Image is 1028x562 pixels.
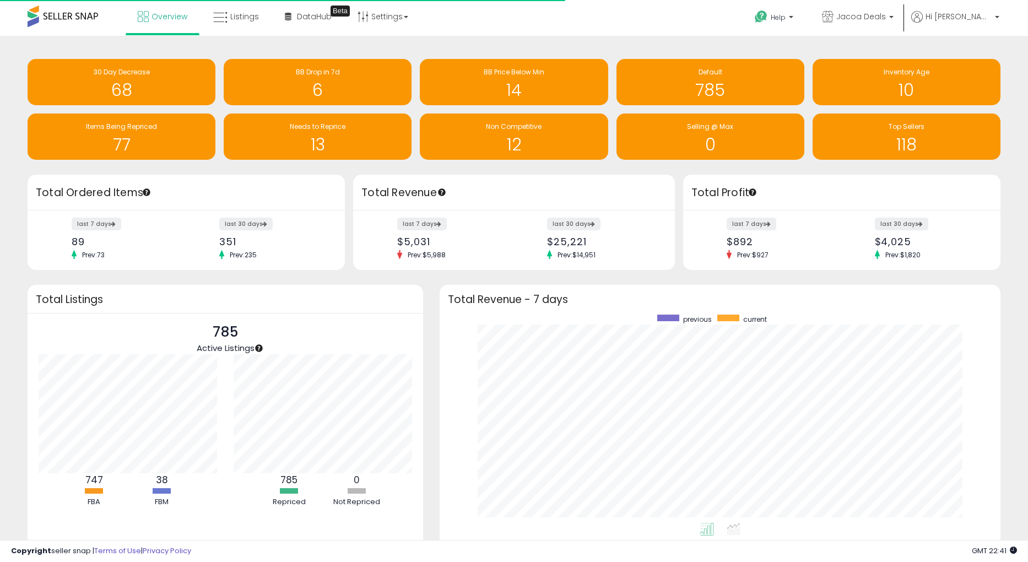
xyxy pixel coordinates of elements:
span: DataHub [297,11,332,22]
span: Non Competitive [486,122,542,131]
a: Top Sellers 118 [813,114,1000,160]
label: last 7 days [727,218,776,230]
label: last 30 days [875,218,928,230]
i: Get Help [754,10,768,24]
a: BB Price Below Min 14 [420,59,608,105]
div: 351 [219,236,326,247]
h1: 77 [33,136,210,154]
a: Inventory Age 10 [813,59,1000,105]
span: Listings [230,11,259,22]
span: Needs to Reprice [290,122,345,131]
div: $5,031 [397,236,506,247]
h1: 0 [622,136,799,154]
div: $4,025 [875,236,981,247]
div: Tooltip anchor [254,343,264,353]
h1: 12 [425,136,602,154]
label: last 30 days [547,218,600,230]
h3: Total Revenue [361,185,667,201]
span: Prev: $927 [732,250,774,260]
div: seller snap | | [11,546,191,556]
div: Tooltip anchor [142,187,152,197]
a: 30 Day Decrease 68 [28,59,215,105]
b: 38 [156,473,168,487]
h1: 10 [818,81,995,99]
span: Prev: 235 [224,250,262,260]
div: Tooltip anchor [748,187,758,197]
span: Prev: $5,988 [402,250,451,260]
div: Repriced [256,497,322,507]
span: BB Drop in 7d [296,67,340,77]
a: Selling @ Max 0 [616,114,804,160]
div: Tooltip anchor [331,6,350,17]
h1: 118 [818,136,995,154]
span: Prev: $14,951 [552,250,601,260]
h3: Total Revenue - 7 days [448,295,992,304]
a: Privacy Policy [143,545,191,556]
p: 785 [197,322,255,343]
h3: Total Listings [36,295,415,304]
a: Default 785 [616,59,804,105]
b: 785 [280,473,297,487]
span: 2025-10-6 22:41 GMT [972,545,1017,556]
a: Help [746,2,804,36]
span: Items Being Repriced [86,122,157,131]
div: FBA [61,497,127,507]
b: 0 [354,473,360,487]
a: Items Being Repriced 77 [28,114,215,160]
span: Overview [152,11,187,22]
h1: 68 [33,81,210,99]
span: Active Listings [197,342,255,354]
span: current [743,315,767,324]
div: Not Repriced [324,497,390,507]
a: Hi [PERSON_NAME] [911,11,999,36]
span: Top Sellers [889,122,924,131]
label: last 30 days [219,218,273,230]
span: Prev: $1,820 [880,250,926,260]
span: 30 Day Decrease [94,67,150,77]
span: Jacoa Deals [836,11,886,22]
div: $892 [727,236,833,247]
div: 89 [72,236,178,247]
h3: Total Ordered Items [36,185,337,201]
h1: 13 [229,136,406,154]
strong: Copyright [11,545,51,556]
h3: Total Profit [691,185,992,201]
h1: 14 [425,81,602,99]
div: Tooltip anchor [437,187,447,197]
span: BB Price Below Min [484,67,544,77]
label: last 7 days [397,218,447,230]
b: 747 [85,473,103,487]
h1: 6 [229,81,406,99]
a: BB Drop in 7d 6 [224,59,412,105]
span: Hi [PERSON_NAME] [926,11,992,22]
label: last 7 days [72,218,121,230]
div: $25,221 [547,236,656,247]
a: Needs to Reprice 13 [224,114,412,160]
h1: 785 [622,81,799,99]
span: Prev: 73 [77,250,110,260]
span: Inventory Age [884,67,929,77]
span: Default [699,67,722,77]
a: Terms of Use [94,545,141,556]
span: Selling @ Max [687,122,733,131]
span: Help [771,13,786,22]
div: FBM [129,497,195,507]
span: previous [683,315,712,324]
a: Non Competitive 12 [420,114,608,160]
